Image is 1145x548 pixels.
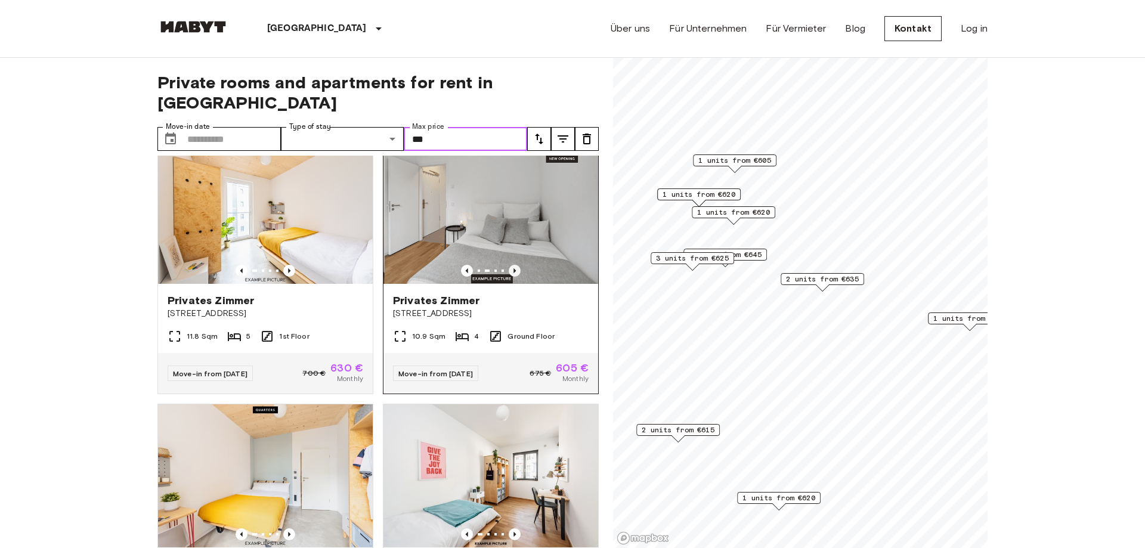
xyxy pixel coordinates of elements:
[283,265,295,277] button: Previous image
[289,122,331,132] label: Type of stay
[383,404,598,547] img: Marketing picture of unit DE-01-09-041-02Q
[267,21,367,36] p: [GEOGRAPHIC_DATA]
[663,189,735,200] span: 1 units from €620
[933,313,1006,324] span: 1 units from €645
[928,312,1011,331] div: Map marker
[642,425,714,435] span: 2 units from €615
[961,21,988,36] a: Log in
[669,21,747,36] a: Für Unternehmen
[302,368,326,379] span: 700 €
[562,373,589,384] span: Monthly
[412,122,444,132] label: Max price
[398,369,473,378] span: Move-in from [DATE]
[157,21,229,33] img: Habyt
[412,331,445,342] span: 10.9 Sqm
[698,155,771,166] span: 1 units from €605
[279,331,309,342] span: 1st Floor
[786,274,859,284] span: 2 units from €635
[337,373,363,384] span: Monthly
[173,369,247,378] span: Move-in from [DATE]
[575,127,599,151] button: tune
[509,265,521,277] button: Previous image
[507,331,555,342] span: Ground Floor
[187,331,218,342] span: 11.8 Sqm
[474,331,479,342] span: 4
[461,528,473,540] button: Previous image
[461,265,473,277] button: Previous image
[166,122,210,132] label: Move-in date
[393,308,589,320] span: [STREET_ADDRESS]
[385,141,599,284] img: Marketing picture of unit DE-01-262-003-01
[737,492,821,510] div: Map marker
[236,528,247,540] button: Previous image
[742,493,815,503] span: 1 units from €620
[159,127,182,151] button: Choose date
[683,249,767,267] div: Map marker
[527,127,551,151] button: tune
[330,363,363,373] span: 630 €
[689,249,762,260] span: 3 units from €645
[656,253,729,264] span: 3 units from €625
[283,528,295,540] button: Previous image
[657,188,741,207] div: Map marker
[509,528,521,540] button: Previous image
[636,424,720,442] div: Map marker
[157,72,599,113] span: Private rooms and apartments for rent in [GEOGRAPHIC_DATA]
[692,206,775,225] div: Map marker
[168,293,254,308] span: Privates Zimmer
[766,21,826,36] a: Für Vermieter
[236,265,247,277] button: Previous image
[781,273,864,292] div: Map marker
[530,368,551,379] span: 675 €
[845,21,865,36] a: Blog
[157,140,373,394] a: Marketing picture of unit DE-01-07-003-01QPrevious imagePrevious imagePrivates Zimmer[STREET_ADDR...
[158,404,373,547] img: Marketing picture of unit DE-01-07-007-05Q
[158,141,373,284] img: Marketing picture of unit DE-01-07-003-01Q
[551,127,575,151] button: tune
[697,207,770,218] span: 1 units from €620
[168,308,363,320] span: [STREET_ADDRESS]
[611,21,650,36] a: Über uns
[617,531,669,545] a: Mapbox logo
[884,16,942,41] a: Kontakt
[246,331,250,342] span: 5
[393,293,479,308] span: Privates Zimmer
[383,140,599,394] a: Marketing picture of unit DE-01-262-003-01Marketing picture of unit DE-01-262-003-01Previous imag...
[651,252,734,271] div: Map marker
[693,154,776,173] div: Map marker
[556,363,589,373] span: 605 €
